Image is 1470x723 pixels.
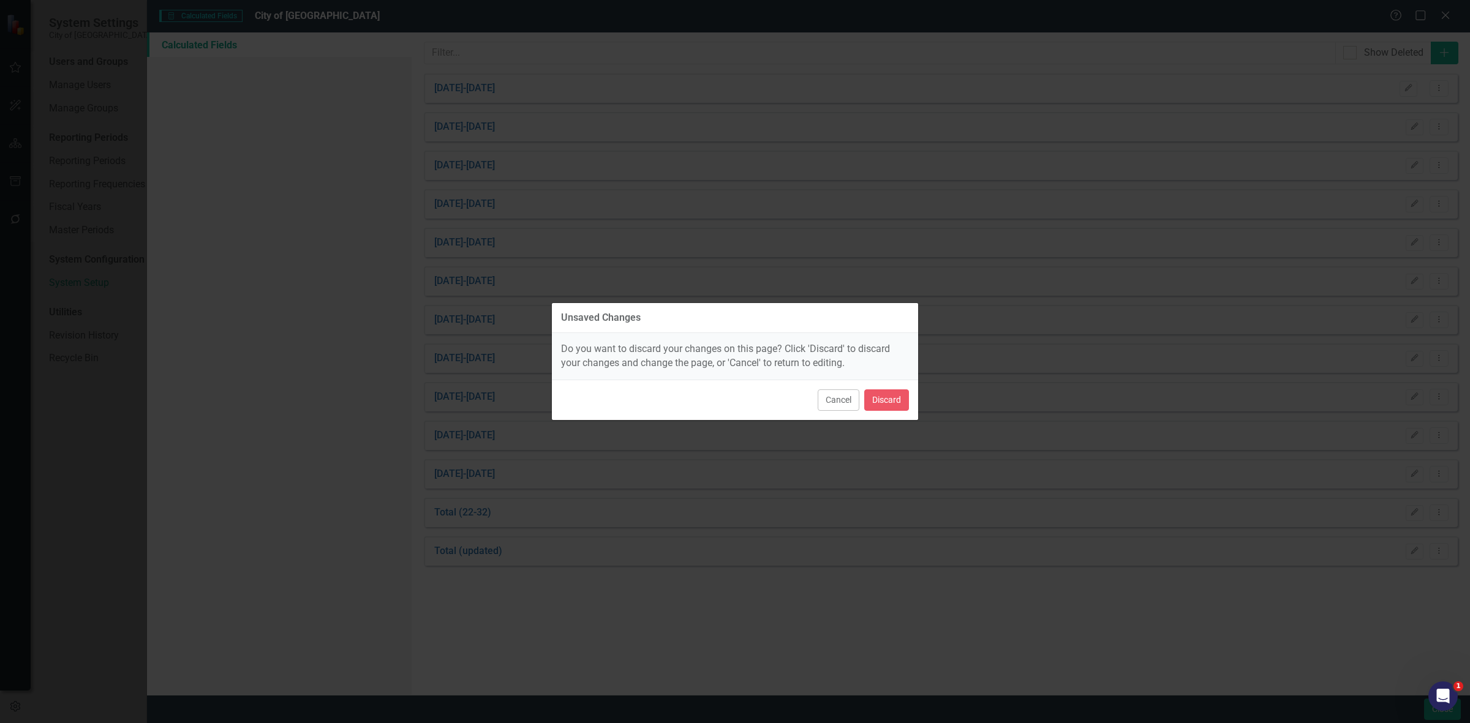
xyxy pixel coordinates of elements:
iframe: Intercom live chat [1428,681,1458,711]
div: Do you want to discard your changes on this page? Click 'Discard' to discard your changes and cha... [552,333,918,380]
button: Discard [864,389,909,411]
div: Unsaved Changes [561,312,641,323]
button: Cancel [818,389,859,411]
span: 1 [1453,681,1463,691]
